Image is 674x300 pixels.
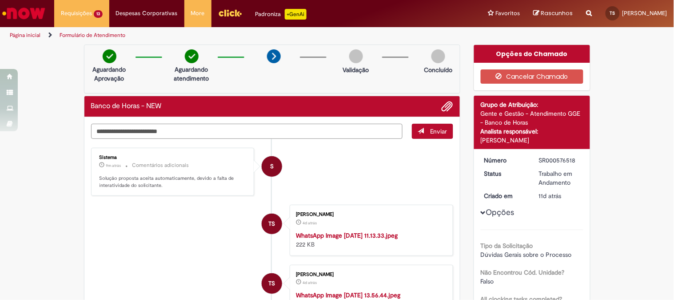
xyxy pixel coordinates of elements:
span: Despesas Corporativas [116,9,178,18]
img: ServiceNow [1,4,47,22]
div: Thayna Oliveira Da Silva [262,273,282,294]
div: Grupo de Atribuição: [481,100,583,109]
dt: Criado em [478,191,532,200]
a: Página inicial [10,32,40,39]
p: Aguardando atendimento [170,65,213,83]
span: 11d atrás [539,192,562,200]
button: Enviar [412,124,453,139]
span: 13 [94,10,103,18]
img: img-circle-grey.png [349,49,363,63]
span: 4d atrás [303,220,317,226]
img: img-circle-grey.png [431,49,445,63]
span: TS [610,10,615,16]
div: Trabalho em Andamento [539,169,580,187]
div: 19/09/2025 11:16:04 [539,191,580,200]
b: Não Encontrou Cód. Unidade? [481,268,565,276]
h2: Banco de Horas - NEW Histórico de tíquete [91,102,162,110]
time: 29/09/2025 15:02:26 [106,163,121,168]
span: S [270,156,274,177]
span: More [191,9,205,18]
img: arrow-next.png [267,49,281,63]
textarea: Digite sua mensagem aqui... [91,124,403,139]
span: Favoritos [496,9,520,18]
p: Validação [343,65,369,74]
ul: Trilhas de página [7,27,443,44]
div: [PERSON_NAME] [296,212,444,217]
div: Analista responsável: [481,127,583,136]
div: [PERSON_NAME] [296,272,444,277]
div: Gente e Gestão - Atendimento GGE - Banco de Horas [481,109,583,127]
a: Formulário de Atendimento [60,32,125,39]
time: 26/09/2025 09:41:17 [303,280,317,285]
div: Padroniza [255,9,307,20]
button: Cancelar Chamado [481,69,583,84]
img: check-circle-green.png [103,49,116,63]
p: Solução proposta aceita automaticamente, devido a falta de interatividade do solicitante. [100,175,247,189]
small: Comentários adicionais [132,162,189,169]
time: 19/09/2025 11:16:04 [539,192,562,200]
div: Thayna Oliveira Da Silva [262,214,282,234]
div: SR000576518 [539,156,580,165]
p: +GenAi [285,9,307,20]
img: click_logo_yellow_360x200.png [218,6,242,20]
div: 222 KB [296,231,444,249]
span: [PERSON_NAME] [622,9,667,17]
div: System [262,156,282,177]
span: TS [269,273,275,294]
div: Sistema [100,155,247,160]
b: Tipo da Solicitação [481,242,533,250]
span: TS [269,213,275,235]
span: Rascunhos [541,9,573,17]
div: Opções do Chamado [474,45,590,63]
button: Adicionar anexos [442,101,453,112]
dt: Status [478,169,532,178]
p: Concluído [424,65,452,74]
a: Rascunhos [534,9,573,18]
dt: Número [478,156,532,165]
img: check-circle-green.png [185,49,199,63]
span: Requisições [61,9,92,18]
time: 26/09/2025 09:42:19 [303,220,317,226]
a: WhatsApp Image [DATE] 11.13.33.jpeg [296,231,398,239]
span: 9m atrás [106,163,121,168]
span: Enviar [430,127,447,135]
p: Aguardando Aprovação [88,65,131,83]
span: Dúvidas Gerais sobre o Processo [481,251,572,259]
a: WhatsApp Image [DATE] 13.56.44.jpeg [296,291,400,299]
div: [PERSON_NAME] [481,136,583,145]
span: Falso [481,277,494,285]
span: 4d atrás [303,280,317,285]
